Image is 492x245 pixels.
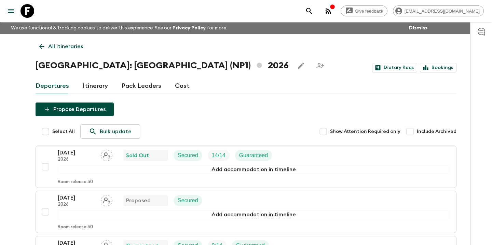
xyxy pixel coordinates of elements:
p: 14 / 14 [212,151,225,160]
p: Room release: 30 [58,179,93,185]
button: menu [4,4,18,18]
p: Bulk update [100,127,132,136]
p: Sold Out [126,151,149,160]
p: All itineraries [48,42,83,51]
p: We use functional & tracking cookies to deliver this experience. See our for more. [8,22,230,34]
div: Secured [174,150,202,161]
p: 2026 [58,157,95,162]
p: Secured [178,196,198,205]
a: Bulk update [80,124,140,139]
p: [DATE] [58,194,95,202]
a: Give feedback [341,5,387,16]
p: Proposed [126,196,151,205]
div: Add accommodation in timeline [58,165,449,174]
button: search adventures [302,4,316,18]
span: Assign pack leader [101,197,112,202]
a: Pack Leaders [122,78,161,94]
button: Edit this itinerary [294,59,308,72]
p: [DATE] [58,149,95,157]
div: Trip Fill [208,150,230,161]
a: Privacy Policy [173,26,206,30]
div: [EMAIL_ADDRESS][DOMAIN_NAME] [393,5,484,16]
p: Guaranteed [239,151,268,160]
button: Dismiss [407,23,429,33]
div: Add accommodation in timeline [58,210,449,219]
a: Departures [36,78,69,94]
span: Share this itinerary [313,59,327,72]
div: Secured [174,195,202,206]
button: [DATE]2026Assign pack leaderSold OutSecuredTrip FillGuaranteedAdd accommodation in timelineRoom r... [36,146,456,188]
a: Bookings [420,63,456,72]
a: Itinerary [83,78,108,94]
a: Dietary Reqs [372,63,417,72]
span: Show Attention Required only [330,128,400,135]
p: Secured [178,151,198,160]
h1: [GEOGRAPHIC_DATA]: [GEOGRAPHIC_DATA] (NP1) 2026 [36,59,289,72]
span: Assign pack leader [101,152,112,157]
p: 2026 [58,202,95,207]
button: [DATE]2026Assign pack leaderProposedSecuredAdd accommodation in timelineRoom release:30 [36,191,456,233]
a: All itineraries [36,40,87,53]
span: Select All [52,128,75,135]
span: Give feedback [351,9,387,14]
span: [EMAIL_ADDRESS][DOMAIN_NAME] [401,9,483,14]
span: Include Archived [417,128,456,135]
p: Room release: 30 [58,224,93,230]
button: Propose Departures [36,103,114,116]
a: Cost [175,78,190,94]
